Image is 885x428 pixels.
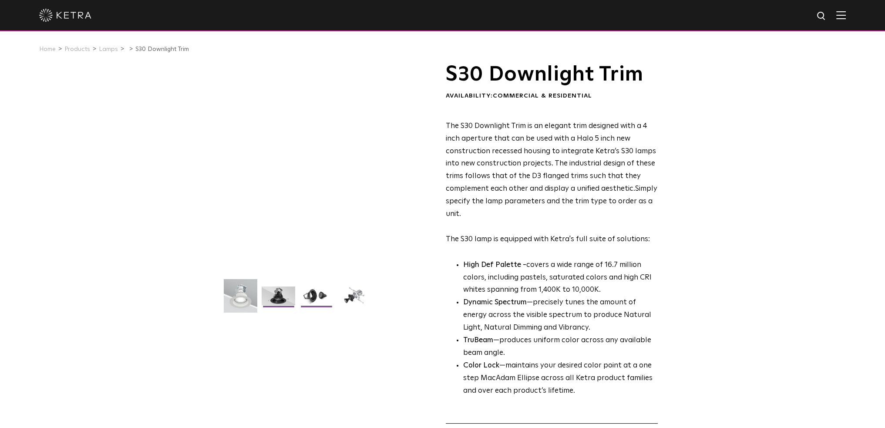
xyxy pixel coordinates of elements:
[463,362,499,369] strong: Color Lock
[463,259,658,297] p: covers a wide range of 16.7 million colors, including pastels, saturated colors and high CRI whit...
[224,279,257,319] img: S30-DownlightTrim-2021-Web-Square
[493,93,592,99] span: Commercial & Residential
[39,9,91,22] img: ketra-logo-2019-white
[135,46,189,52] a: S30 Downlight Trim
[463,360,658,398] li: —maintains your desired color point at a one step MacAdam Ellipse across all Ketra product famili...
[262,286,295,312] img: S30 Halo Downlight_Hero_Black_Gradient
[99,46,118,52] a: Lamps
[816,11,827,22] img: search icon
[463,261,526,269] strong: High Def Palette -
[463,299,527,306] strong: Dynamic Spectrum
[463,337,493,344] strong: TruBeam
[446,122,656,192] span: The S30 Downlight Trim is an elegant trim designed with a 4 inch aperture that can be used with a...
[446,185,657,218] span: Simply specify the lamp parameters and the trim type to order as a unit.​
[39,46,56,52] a: Home
[446,120,658,246] p: The S30 lamp is equipped with Ketra's full suite of solutions:
[446,92,658,101] div: Availability:
[836,11,846,19] img: Hamburger%20Nav.svg
[463,297,658,334] li: —precisely tunes the amount of energy across the visible spectrum to produce Natural Light, Natur...
[64,46,90,52] a: Products
[299,286,333,312] img: S30 Halo Downlight_Table Top_Black
[463,334,658,360] li: —produces uniform color across any available beam angle.
[446,64,658,85] h1: S30 Downlight Trim
[337,286,371,312] img: S30 Halo Downlight_Exploded_Black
